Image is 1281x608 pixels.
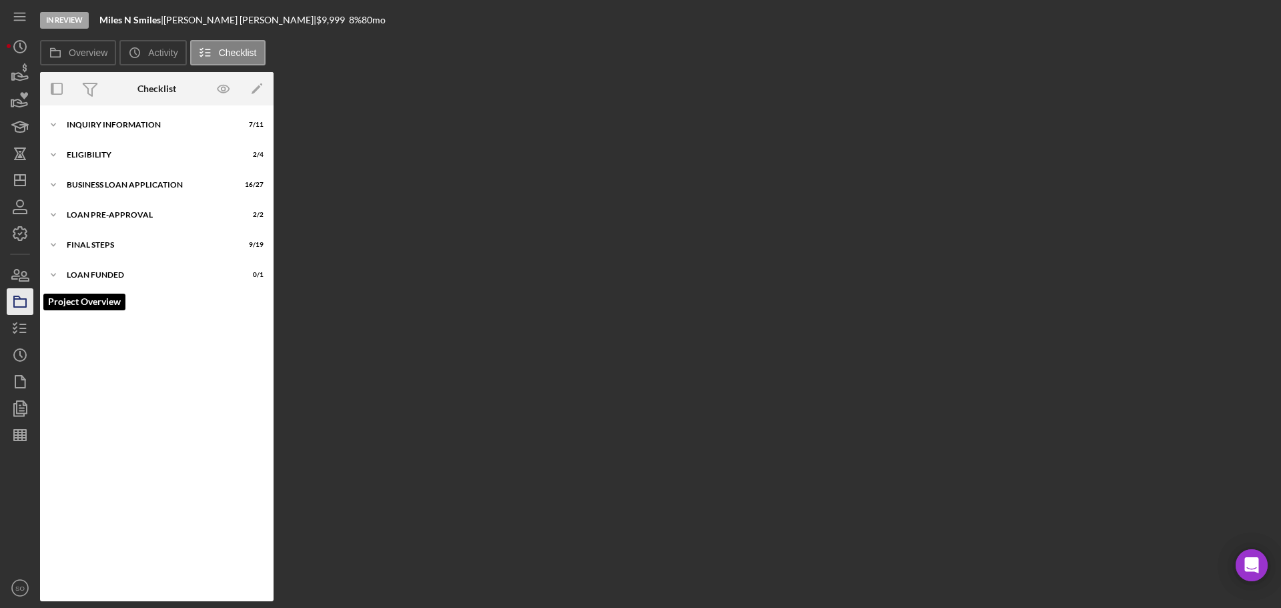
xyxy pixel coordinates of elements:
[240,181,264,189] div: 16 / 27
[40,40,116,65] button: Overview
[119,40,186,65] button: Activity
[67,151,230,159] div: ELIGIBILITY
[99,15,163,25] div: |
[40,12,89,29] div: In Review
[163,15,316,25] div: [PERSON_NAME] [PERSON_NAME] |
[15,585,25,592] text: SO
[137,83,176,94] div: Checklist
[1236,549,1268,581] div: Open Intercom Messenger
[67,121,230,129] div: INQUIRY INFORMATION
[349,15,362,25] div: 8 %
[240,151,264,159] div: 2 / 4
[240,211,264,219] div: 2 / 2
[99,14,161,25] b: Miles N Smiles
[7,575,33,601] button: SO
[362,15,386,25] div: 80 mo
[240,241,264,249] div: 9 / 19
[67,241,230,249] div: FINAL STEPS
[316,14,345,25] span: $9,999
[67,211,230,219] div: LOAN PRE-APPROVAL
[148,47,177,58] label: Activity
[190,40,266,65] button: Checklist
[219,47,257,58] label: Checklist
[240,121,264,129] div: 7 / 11
[69,47,107,58] label: Overview
[240,271,264,279] div: 0 / 1
[67,181,230,189] div: BUSINESS LOAN APPLICATION
[67,271,230,279] div: LOAN FUNDED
